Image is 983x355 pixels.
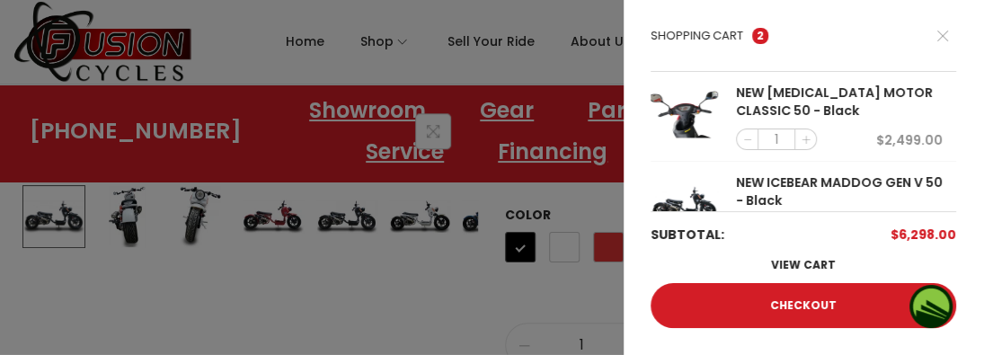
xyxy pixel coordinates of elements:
span: $ [890,226,899,244]
a: View cart [651,247,956,283]
a: NEW ICEBEAR MADDOG GEN V 50 - Black [736,174,943,209]
h4: Shopping cart [651,27,743,45]
span: 2,499.00 [876,131,943,149]
img: NEW TAO MOTOR CLASSIC 50 - Black [651,81,718,148]
span: $ [876,131,884,149]
img: NEW ICEBEAR MADDOG GEN V 50 - Black [651,171,718,238]
bdi: 6,298.00 [890,226,956,244]
a: Checkout [651,283,956,328]
strong: Subtotal: [651,222,724,247]
a: NEW [MEDICAL_DATA] MOTOR CLASSIC 50 - Black [736,84,943,120]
